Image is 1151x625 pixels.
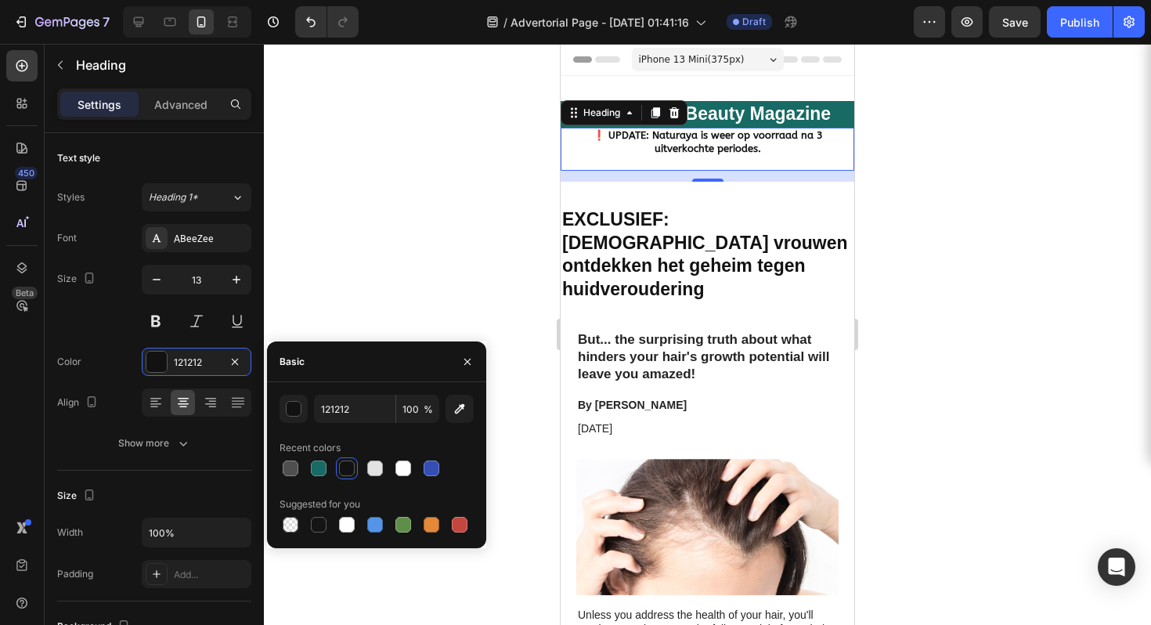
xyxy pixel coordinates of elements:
div: ABeeZee [174,232,247,246]
span: Draft [742,15,766,29]
div: Recent colors [280,441,341,455]
span: Save [1002,16,1028,29]
p: Advanced [154,96,207,113]
div: Suggested for you [280,497,360,511]
div: Text style [57,151,100,165]
input: Auto [143,518,251,547]
p: Settings [78,96,121,113]
div: Basic [280,355,305,369]
div: Padding [57,567,93,581]
span: Advertorial Page - [DATE] 01:41:16 [511,14,689,31]
iframe: Design area [561,44,854,625]
div: Align [57,392,101,414]
button: 7 [6,6,117,38]
div: Size [57,269,99,290]
div: Width [57,526,83,540]
button: Show more [57,429,251,457]
div: 121212 [174,356,219,370]
p: 7 [103,13,110,31]
div: Add... [174,568,247,582]
div: Color [57,355,81,369]
div: Open Intercom Messenger [1098,548,1135,586]
div: Beta [12,287,38,299]
p: Heading [76,56,245,74]
span: % [424,403,433,417]
button: Heading 1* [142,183,251,211]
div: Publish [1060,14,1099,31]
span: / [503,14,507,31]
button: Save [989,6,1041,38]
div: 450 [15,167,38,179]
div: Size [57,486,99,507]
button: Publish [1047,6,1113,38]
div: Show more [118,435,191,451]
span: Heading 1* [149,190,198,204]
div: Font [57,231,77,245]
input: Eg: FFFFFF [314,395,395,423]
div: Styles [57,190,85,204]
div: Undo/Redo [295,6,359,38]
